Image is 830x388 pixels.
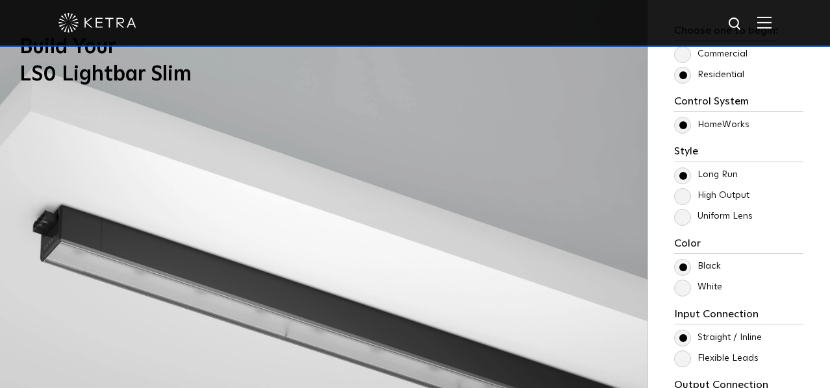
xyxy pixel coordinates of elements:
[674,282,722,293] label: White
[674,353,759,364] label: Flexible Leads
[674,237,803,254] h3: Color
[674,332,762,343] label: Straight / Inline
[757,16,772,29] img: Hamburger%20Nav.svg
[674,169,738,180] label: Long Run
[674,308,803,324] h3: Input Connection
[674,49,748,60] label: Commercial
[674,190,749,201] label: High Output
[674,211,753,222] label: Uniform Lens
[674,145,803,162] h3: Style
[674,261,721,272] label: Black
[727,16,744,32] img: search icon
[674,69,744,80] label: Residential
[674,119,749,130] label: HomeWorks
[58,13,136,32] img: ketra-logo-2019-white
[674,95,803,112] h3: Control System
